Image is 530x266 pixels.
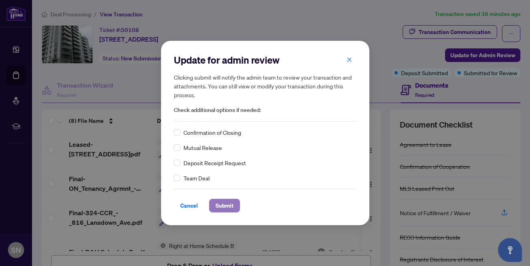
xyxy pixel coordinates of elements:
button: Cancel [174,199,204,212]
span: Submit [216,199,234,212]
button: Open asap [498,238,522,262]
span: Cancel [180,199,198,212]
span: Deposit Receipt Request [183,158,246,167]
h2: Update for admin review [174,54,357,66]
span: Check additional options if needed: [174,106,357,115]
h5: Clicking submit will notify the admin team to review your transaction and attachments. You can st... [174,73,357,99]
button: Submit [209,199,240,212]
span: Confirmation of Closing [183,128,241,137]
span: Team Deal [183,174,210,182]
span: close [347,57,352,62]
span: Mutual Release [183,143,222,152]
